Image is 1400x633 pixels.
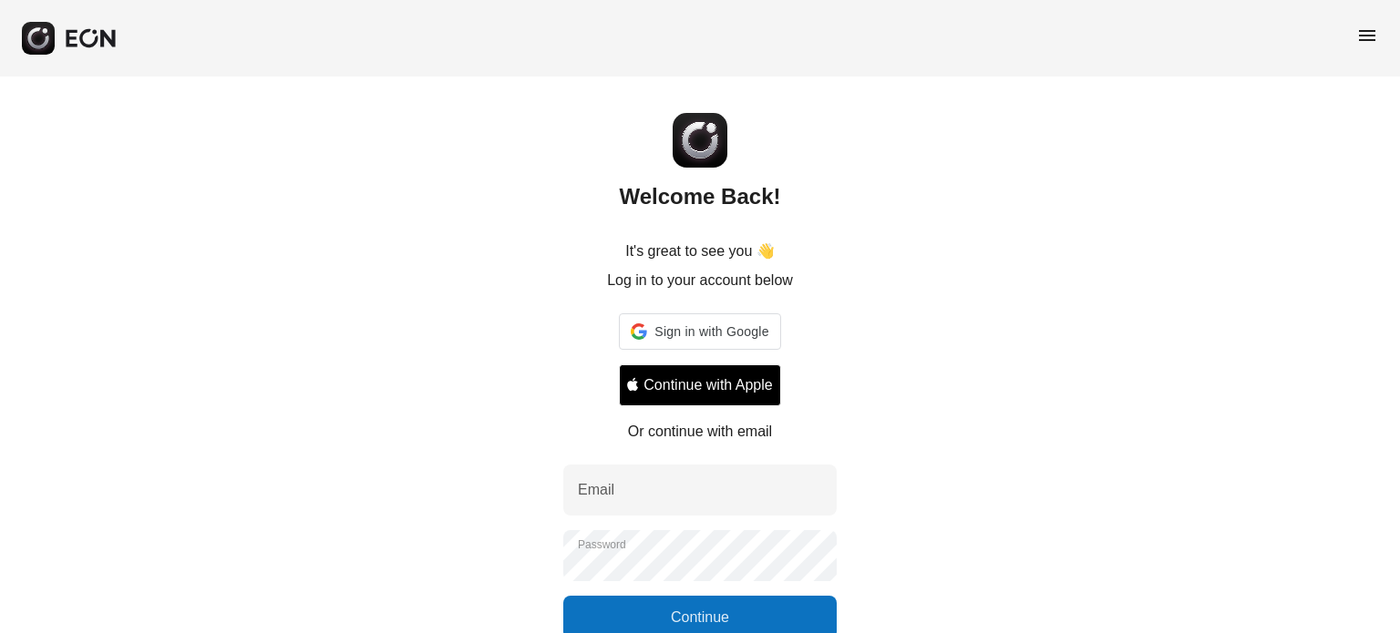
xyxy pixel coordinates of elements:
[619,364,780,406] button: Signin with apple ID
[1356,25,1378,46] span: menu
[654,321,768,342] span: Sign in with Google
[578,537,626,552] label: Password
[625,240,775,262] p: It's great to see you 👋
[578,479,614,501] label: Email
[607,270,793,291] p: Log in to your account below
[619,313,780,350] div: Sign in with Google
[628,421,772,443] p: Or continue with email
[620,182,781,211] h2: Welcome Back!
